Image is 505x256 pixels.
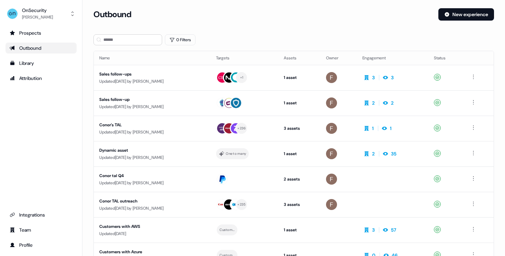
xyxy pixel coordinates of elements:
div: Library [10,60,72,67]
div: Prospects [10,30,72,36]
img: Felix [326,72,337,83]
img: Felix [326,148,337,159]
button: OnSecurity[PERSON_NAME] [5,5,77,22]
div: 2 assets [284,176,315,183]
th: Engagement [357,51,428,65]
img: Felix [326,97,337,108]
div: Dynamic asset [99,147,205,154]
div: Updated [DATE] [99,230,205,237]
div: Updated [DATE] by [PERSON_NAME] [99,205,205,212]
a: Go to profile [5,240,77,251]
div: 2 [372,150,375,157]
div: Customers with AWS [99,223,205,230]
div: Customers with Azure [99,248,205,255]
div: Updated [DATE] by [PERSON_NAME] [99,154,205,161]
div: 1 asset [284,150,315,157]
a: Go to integrations [5,209,77,220]
img: Felix [326,174,337,185]
div: 3 assets [284,125,315,132]
h3: Outbound [93,9,131,20]
a: Go to prospects [5,27,77,38]
th: Name [94,51,211,65]
div: 35 [391,150,396,157]
div: [PERSON_NAME] [22,14,53,21]
div: + 1 [240,74,244,81]
div: 1 [372,125,374,132]
div: Customers with AWS [220,227,235,233]
div: Attribution [10,75,72,82]
div: 57 [391,226,396,233]
img: Felix [326,123,337,134]
button: 0 Filters [165,34,195,45]
th: Targets [211,51,278,65]
div: Updated [DATE] by [PERSON_NAME] [99,179,205,186]
div: 1 [390,125,392,132]
div: 3 [391,74,394,81]
img: Felix [326,199,337,210]
div: 1 asset [284,100,315,106]
div: Updated [DATE] by [PERSON_NAME] [99,78,205,85]
button: New experience [438,8,494,21]
div: Updated [DATE] by [PERSON_NAME] [99,103,205,110]
a: Go to templates [5,58,77,69]
a: Go to outbound experience [5,43,77,54]
div: Sales follow-ups [99,71,205,78]
div: 1 asset [284,226,315,233]
a: Go to team [5,224,77,235]
div: Profile [10,242,72,248]
div: Integrations [10,211,72,218]
div: 3 [372,74,375,81]
div: Outbound [10,45,72,51]
div: 2 [372,100,375,106]
div: + 235 [237,201,246,208]
div: One to many [226,151,246,157]
div: Updated [DATE] by [PERSON_NAME] [99,129,205,136]
div: Team [10,226,72,233]
th: Status [428,51,464,65]
div: 1 asset [284,74,315,81]
div: OnSecurity [22,7,53,14]
th: Owner [321,51,357,65]
a: Go to attribution [5,73,77,84]
div: + 236 [237,125,246,131]
div: Conor's TAL [99,121,205,128]
th: Assets [278,51,321,65]
div: Conor TAL outreach [99,198,205,205]
div: 2 [391,100,394,106]
div: Conor tal Q4 [99,172,205,179]
div: 3 assets [284,201,315,208]
div: 3 [372,226,375,233]
div: Sales follow-up [99,96,205,103]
